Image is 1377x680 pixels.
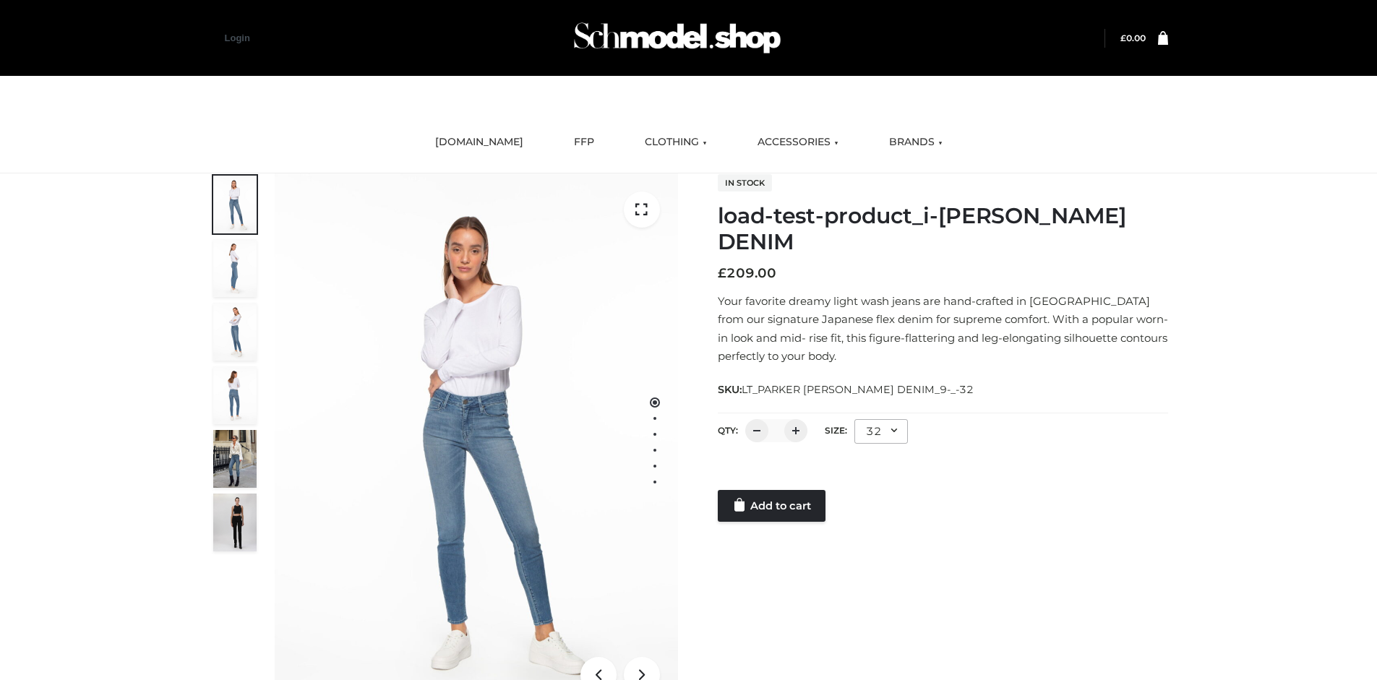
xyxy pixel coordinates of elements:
span: LT_PARKER [PERSON_NAME] DENIM_9-_-32 [742,383,974,396]
img: Bowery-Skinny_Cove-1.jpg [213,430,257,488]
img: Schmodel Admin 964 [569,9,786,66]
a: BRANDS [878,126,953,158]
img: 2001KLX-Ava-skinny-cove-1-scaled_9b141654-9513-48e5-b76c-3dc7db129200.jpg [213,176,257,233]
label: Size: [825,425,847,436]
label: QTY: [718,425,738,436]
a: £0.00 [1120,33,1146,43]
a: Add to cart [718,490,825,522]
p: Your favorite dreamy light wash jeans are hand-crafted in [GEOGRAPHIC_DATA] from our signature Ja... [718,292,1168,366]
a: FFP [563,126,605,158]
div: 32 [854,419,908,444]
span: In stock [718,174,772,191]
h1: load-test-product_i-[PERSON_NAME] DENIM [718,203,1168,255]
img: 2001KLX-Ava-skinny-cove-4-scaled_4636a833-082b-4702-abec-fd5bf279c4fc.jpg [213,239,257,297]
a: [DOMAIN_NAME] [424,126,534,158]
img: 2001KLX-Ava-skinny-cove-3-scaled_eb6bf915-b6b9-448f-8c6c-8cabb27fd4b2.jpg [213,303,257,361]
bdi: 209.00 [718,265,776,281]
span: £ [718,265,726,281]
img: 49df5f96394c49d8b5cbdcda3511328a.HD-1080p-2.5Mbps-49301101_thumbnail.jpg [213,494,257,551]
span: £ [1120,33,1126,43]
a: CLOTHING [634,126,718,158]
bdi: 0.00 [1120,33,1146,43]
span: SKU: [718,381,975,398]
a: ACCESSORIES [747,126,849,158]
img: 2001KLX-Ava-skinny-cove-2-scaled_32c0e67e-5e94-449c-a916-4c02a8c03427.jpg [213,366,257,424]
a: Login [225,33,250,43]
